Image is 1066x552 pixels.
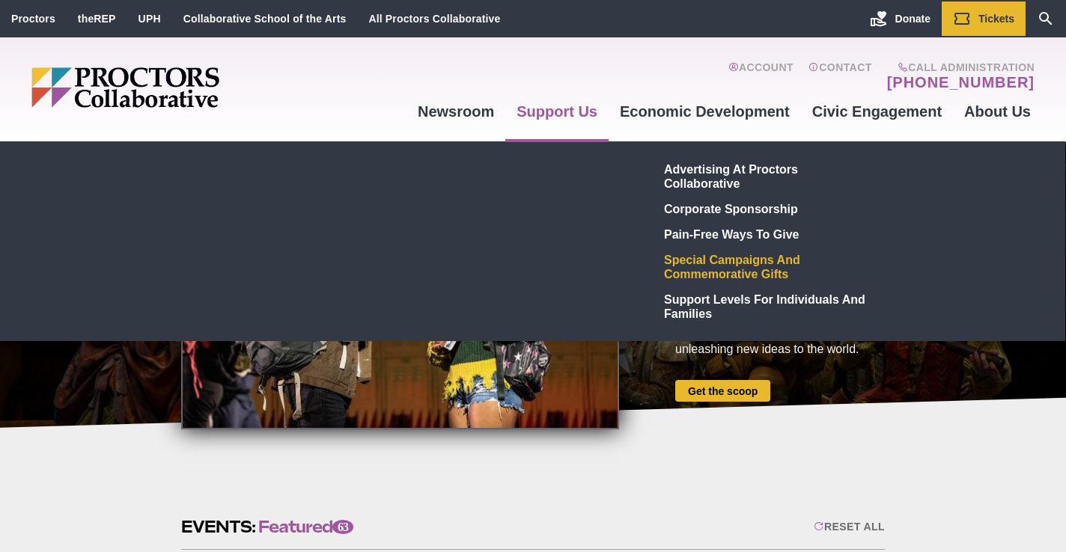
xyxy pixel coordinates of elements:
span: Featured [258,515,353,539]
a: Donate [859,1,942,36]
span: Call Administration [883,61,1035,73]
a: UPH [138,13,161,25]
a: Advertising at Proctors Collaborative [659,156,877,196]
span: Tickets [978,13,1014,25]
a: All Proctors Collaborative [368,13,500,25]
a: Proctors [11,13,55,25]
span: Donate [895,13,931,25]
a: Support Levels for Individuals and Families [659,286,877,326]
img: Proctors logo [31,67,335,108]
a: Civic Engagement [801,91,953,132]
a: Collaborative School of the Arts [183,13,347,25]
a: About Us [953,91,1042,132]
a: theREP [78,13,116,25]
a: Support Us [505,91,609,132]
h2: Events: [181,515,353,539]
a: Pain-Free Ways to Give [659,221,877,247]
a: Search [1026,1,1066,36]
div: Reset All [814,521,885,533]
a: Corporate Sponsorship [659,196,877,221]
a: [PHONE_NUMBER] [887,73,1035,91]
a: Get the scoop [675,380,770,402]
a: Contact [808,61,872,91]
a: Special Campaigns and Commemorative Gifts [659,247,877,286]
a: Account [728,61,794,91]
a: Newsroom [406,91,505,132]
a: Economic Development [609,91,801,132]
a: Tickets [942,1,1026,36]
span: 63 [332,520,353,534]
